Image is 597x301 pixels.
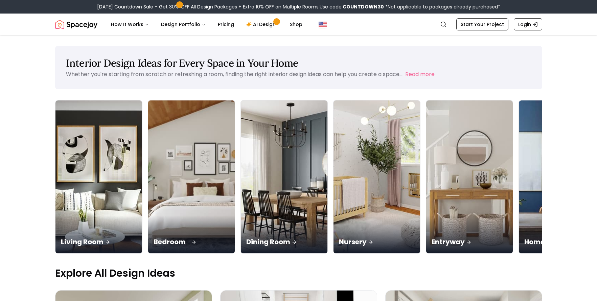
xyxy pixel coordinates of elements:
a: AI Design [241,18,283,31]
p: Dining Room [246,237,322,247]
img: Entryway [426,100,513,253]
b: COUNTDOWN30 [343,3,384,10]
img: tab_keywords_by_traffic_grey.svg [67,39,73,45]
div: Keywords by Traffic [75,40,114,44]
p: Nursery [339,237,415,247]
p: Living Room [61,237,137,247]
div: Domain: [DOMAIN_NAME] [18,18,74,23]
img: Spacejoy Logo [55,18,97,31]
a: Pricing [212,18,239,31]
button: Design Portfolio [156,18,211,31]
span: *Not applicable to packages already purchased* [384,3,500,10]
img: Dining Room [241,100,327,253]
a: Start Your Project [456,18,508,30]
img: logo_orange.svg [11,11,16,16]
img: Nursery [334,100,420,253]
p: Bedroom [154,237,229,247]
img: tab_domain_overview_orange.svg [18,39,24,45]
div: Domain Overview [26,40,61,44]
nav: Main [106,18,308,31]
img: Bedroom [146,97,237,257]
div: [DATE] Countdown Sale – Get 30% OFF All Design Packages + Extra 10% OFF on Multiple Rooms. [97,3,500,10]
img: United States [319,20,327,28]
button: How It Works [106,18,154,31]
a: Dining RoomDining Room [240,100,328,254]
p: Whether you're starting from scratch or refreshing a room, finding the right interior design idea... [66,70,403,78]
p: Entryway [432,237,507,247]
div: v 4.0.25 [19,11,33,16]
p: Explore All Design Ideas [55,267,542,279]
a: NurseryNursery [333,100,420,254]
a: Shop [284,18,308,31]
a: Living RoomLiving Room [55,100,142,254]
a: EntrywayEntryway [426,100,513,254]
a: Spacejoy [55,18,97,31]
h1: Interior Design Ideas for Every Space in Your Home [66,57,531,69]
img: website_grey.svg [11,18,16,23]
span: Use code: [320,3,384,10]
a: BedroomBedroom [148,100,235,254]
img: Living Room [55,100,142,253]
nav: Global [55,14,542,35]
a: Login [514,18,542,30]
button: Read more [405,70,435,78]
